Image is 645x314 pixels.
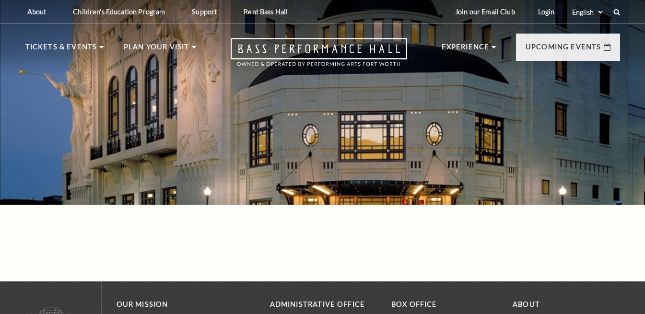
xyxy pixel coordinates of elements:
[124,41,189,58] p: Plan Your Visit
[526,41,601,58] p: Upcoming Events
[391,299,498,311] p: BOX OFFICE
[117,299,236,311] p: OUR MISSION
[570,8,604,17] select: Select:
[27,8,47,16] p: About
[25,41,97,58] p: Tickets & Events
[270,299,377,311] p: Administrative Office
[192,8,217,16] p: Support
[73,8,165,16] p: Children's Education Program
[513,300,540,308] a: About
[442,41,490,58] p: Experience
[244,8,288,16] p: Rent Bass Hall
